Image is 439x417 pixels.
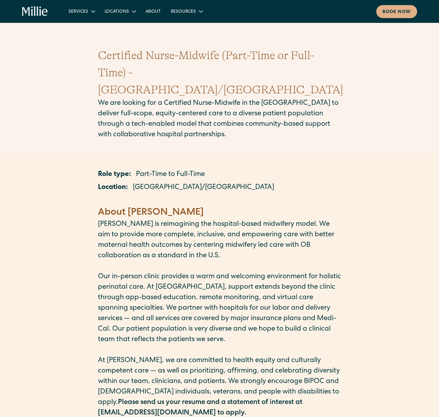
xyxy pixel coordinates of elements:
[98,47,341,98] h1: Certified Nurse-Midwife (Part-Time or Full-Time) - [GEOGRAPHIC_DATA]/[GEOGRAPHIC_DATA]
[383,9,411,16] div: Book now
[140,6,166,17] a: About
[98,272,341,345] p: Our in-person clinic provides a warm and welcoming environment for holistic perinatal care. At [G...
[98,196,341,206] p: ‍
[98,219,341,261] p: [PERSON_NAME] is reimagining the hospital-based midwifery model. We aim to provide more complete,...
[105,9,129,15] div: Locations
[68,9,88,15] div: Services
[166,6,207,17] div: Resources
[98,261,341,272] p: ‍
[376,5,417,18] a: Book now
[22,6,48,17] a: home
[98,208,203,218] strong: About [PERSON_NAME]
[98,183,128,193] p: Location:
[63,6,100,17] div: Services
[98,98,341,140] p: We are looking for a Certified Nurse-Midwife in the [GEOGRAPHIC_DATA] to deliver full-scope, equi...
[98,170,131,180] p: Role type:
[133,183,274,193] p: [GEOGRAPHIC_DATA]/[GEOGRAPHIC_DATA]
[100,6,140,17] div: Locations
[136,170,205,180] p: Part-Time to Full-Time
[171,9,196,15] div: Resources
[98,399,302,417] strong: Please send us your resume and a statement of interest at [EMAIL_ADDRESS][DOMAIN_NAME] to apply.
[98,345,341,356] p: ‍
